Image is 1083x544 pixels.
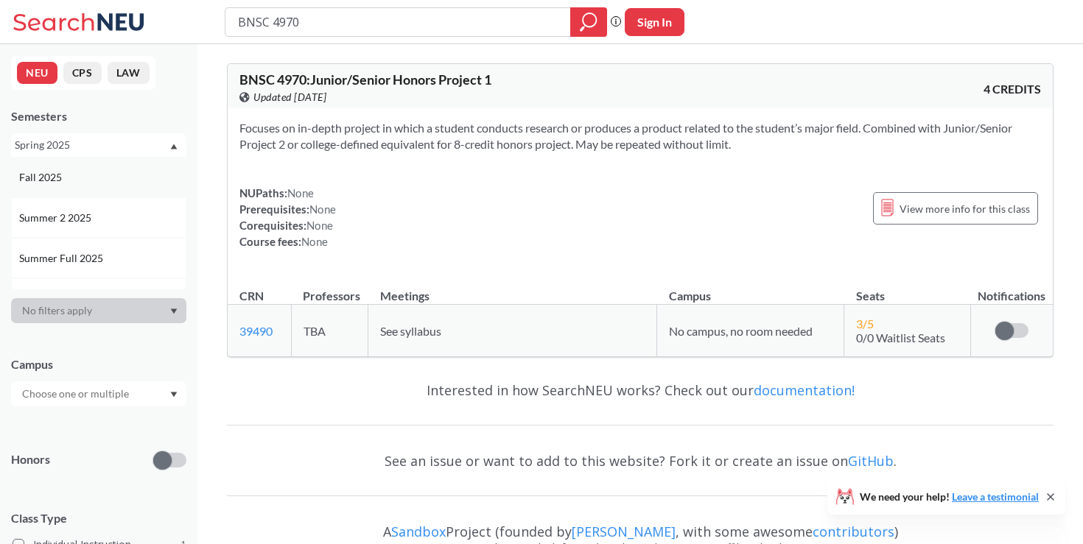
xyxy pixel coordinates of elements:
div: Campus [11,356,186,372]
a: Sandbox [391,523,446,540]
button: LAW [108,62,150,84]
a: documentation! [754,381,855,399]
svg: Dropdown arrow [170,308,178,314]
button: CPS [63,62,102,84]
span: 3 / 5 [856,317,874,331]
span: 0/0 Waitlist Seats [856,331,945,345]
span: None [306,219,333,232]
a: Leave a testimonial [952,490,1039,503]
span: Summer 2 2025 [19,210,94,226]
span: View more info for this class [900,199,1030,218]
span: Fall 2025 [19,169,65,186]
span: BNSC 4970 : Junior/Senior Honors Project 1 [239,71,491,88]
div: Dropdown arrow [11,381,186,406]
span: Class Type [11,510,186,526]
div: Semesters [11,108,186,124]
button: NEU [17,62,57,84]
input: Choose one or multiple [15,385,139,403]
svg: Dropdown arrow [170,144,178,149]
div: See an issue or want to add to this website? Fork it or create an issue on . [227,439,1054,482]
div: A Project (founded by , with some awesome ) [227,510,1054,540]
span: See syllabus [380,324,441,338]
th: Notifications [970,273,1053,305]
span: We need your help! [860,492,1039,502]
div: CRN [239,288,264,304]
th: Professors [291,273,368,305]
svg: Dropdown arrow [170,392,178,398]
span: 4 CREDITS [984,81,1041,97]
th: Seats [844,273,970,305]
div: Spring 2025Dropdown arrowFall 2025Summer 2 2025Summer Full 2025Summer 1 2025Spring 2025Fall 2024S... [11,133,186,157]
span: None [309,202,336,216]
svg: magnifying glass [580,12,597,32]
span: None [287,186,314,199]
p: Honors [11,451,50,468]
a: GitHub [848,452,894,470]
span: Updated [DATE] [253,89,326,105]
a: [PERSON_NAME] [572,523,676,540]
th: Meetings [368,273,657,305]
td: No campus, no room needed [657,305,844,357]
a: contributors [813,523,894,540]
th: Campus [657,273,844,305]
div: Spring 2025 [15,137,169,153]
span: None [301,235,328,248]
div: Dropdown arrow [11,298,186,323]
section: Focuses on in-depth project in which a student conducts research or produces a product related to... [239,120,1041,152]
td: TBA [291,305,368,357]
button: Sign In [625,8,684,36]
input: Class, professor, course number, "phrase" [236,10,560,35]
div: Interested in how SearchNEU works? Check out our [227,369,1054,411]
div: magnifying glass [570,7,607,37]
a: 39490 [239,324,273,338]
span: Summer Full 2025 [19,250,106,266]
div: NUPaths: Prerequisites: Corequisites: Course fees: [239,185,336,250]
